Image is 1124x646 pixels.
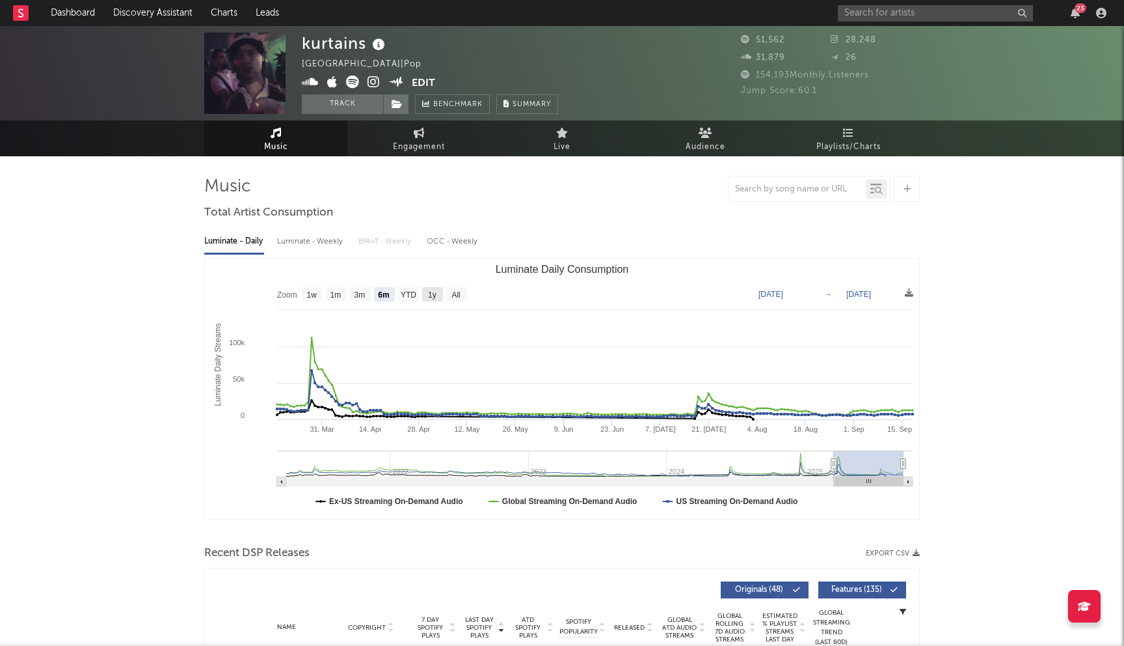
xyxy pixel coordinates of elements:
a: Music [204,120,347,156]
text: US Streaming On-Demand Audio [676,497,797,506]
text: 9. Jun [554,425,574,433]
text: [DATE] [758,290,783,299]
span: ATD Spotify Plays [511,616,545,639]
text: [DATE] [846,290,871,299]
span: Last Day Spotify Plays [462,616,496,639]
span: Playlists/Charts [816,139,881,155]
text: 15. Sep [887,425,912,433]
div: [GEOGRAPHIC_DATA] | Pop [302,57,436,72]
text: 12. May [454,425,480,433]
span: Live [554,139,570,155]
div: Luminate - Weekly [277,231,345,253]
text: 23. Jun [600,425,624,433]
text: Global Streaming On-Demand Audio [502,497,637,506]
div: kurtains [302,33,388,54]
button: 23 [1071,8,1080,18]
div: 23 [1075,3,1086,13]
span: Global Rolling 7D Audio Streams [712,612,747,643]
button: Summary [496,94,558,114]
span: Recent DSP Releases [204,546,310,561]
span: Audience [686,139,725,155]
text: 18. Aug [794,425,818,433]
text: 4. Aug [747,425,767,433]
button: Edit [412,76,435,92]
text: → [824,290,832,299]
text: 31. Mar [310,425,334,433]
text: 6m [378,290,389,300]
span: Spotify Popularity [559,617,598,637]
span: Global ATD Audio Streams [662,616,697,639]
text: YTD [401,290,416,300]
a: Audience [634,120,777,156]
span: Features ( 135 ) [827,586,887,594]
span: 28,248 [831,36,876,44]
span: 26 [831,53,857,62]
text: All [451,290,460,300]
text: 14. Apr [359,425,382,433]
span: Music [264,139,288,155]
span: Jump Score: 60.1 [741,87,817,95]
span: Estimated % Playlist Streams Last Day [762,612,797,643]
text: Zoom [277,290,297,300]
text: 1m [330,290,341,300]
span: 31,879 [741,53,785,62]
span: Copyright [348,624,386,632]
input: Search by song name or URL [729,184,866,195]
span: Released [614,624,645,632]
text: Ex-US Streaming On-Demand Audio [329,497,463,506]
div: Name [244,623,329,632]
text: 50k [233,375,245,383]
button: Features(135) [818,582,906,598]
text: 1. Sep [844,425,864,433]
text: 26. May [503,425,529,433]
text: 1y [428,290,436,300]
text: 7. [DATE] [645,425,676,433]
div: Luminate - Daily [204,231,264,253]
span: 51,562 [741,36,784,44]
text: 28. Apr [407,425,430,433]
a: Benchmark [415,94,490,114]
span: Originals ( 48 ) [729,586,789,594]
input: Search for artists [838,5,1033,21]
button: Export CSV [866,550,920,557]
button: Originals(48) [721,582,809,598]
span: Total Artist Consumption [204,205,333,221]
text: 21. [DATE] [691,425,726,433]
text: Luminate Daily Streams [213,323,222,406]
text: 100k [229,339,245,346]
button: Track [302,94,383,114]
span: Engagement [393,139,445,155]
a: Live [490,120,634,156]
div: OCC - Weekly [427,231,479,253]
text: Luminate Daily Consumption [496,264,629,275]
a: Engagement [347,120,490,156]
text: 3m [355,290,366,300]
span: 154,193 Monthly Listeners [741,71,869,79]
span: 7 Day Spotify Plays [413,616,448,639]
span: Benchmark [433,97,483,113]
span: Summary [513,101,551,108]
text: 1w [307,290,317,300]
svg: Luminate Daily Consumption [205,259,919,519]
text: 0 [241,412,245,419]
a: Playlists/Charts [777,120,920,156]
